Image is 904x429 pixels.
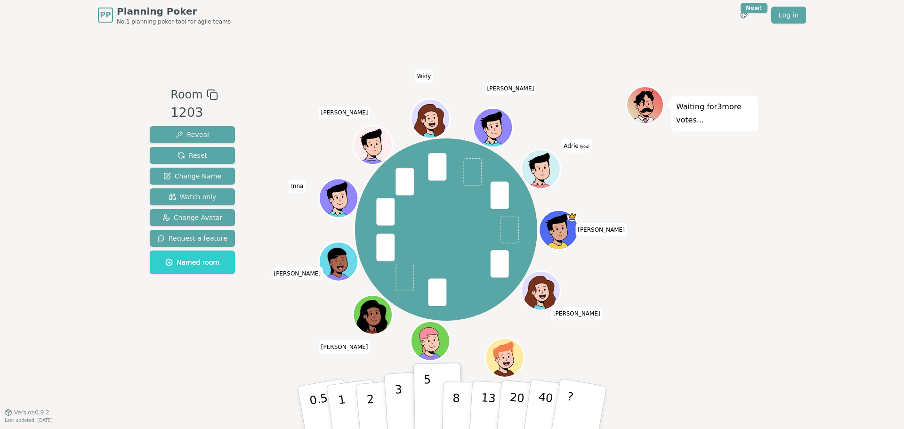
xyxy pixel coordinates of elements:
[5,409,49,416] button: Version0.9.2
[169,192,217,202] span: Watch only
[150,147,235,164] button: Reset
[178,151,207,160] span: Reset
[176,130,209,139] span: Reveal
[771,7,806,24] a: Log in
[575,223,627,236] span: Click to change your name
[271,267,323,280] span: Click to change your name
[170,103,218,122] div: 1203
[424,373,432,424] p: 5
[741,3,767,13] div: New!
[163,171,221,181] span: Change Name
[567,211,577,221] span: Nguyen is the host
[157,234,227,243] span: Request a feature
[319,340,371,354] span: Click to change your name
[561,139,592,152] span: Click to change your name
[150,209,235,226] button: Change Avatar
[165,258,219,267] span: Named room
[150,230,235,247] button: Request a feature
[676,100,753,127] p: Waiting for 3 more votes...
[100,9,111,21] span: PP
[319,105,371,119] span: Click to change your name
[579,144,590,148] span: (you)
[117,18,231,25] span: No.1 planning poker tool for agile teams
[117,5,231,18] span: Planning Poker
[150,251,235,274] button: Named room
[14,409,49,416] span: Version 0.9.2
[551,307,603,320] span: Click to change your name
[98,5,231,25] a: PPPlanning PokerNo.1 planning poker tool for agile teams
[150,168,235,185] button: Change Name
[150,126,235,143] button: Reveal
[735,7,752,24] button: New!
[522,151,559,187] button: Click to change your avatar
[485,82,537,95] span: Click to change your name
[5,418,53,423] span: Last updated: [DATE]
[162,213,223,222] span: Change Avatar
[150,188,235,205] button: Watch only
[289,179,306,193] span: Click to change your name
[170,86,202,103] span: Room
[415,69,434,82] span: Click to change your name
